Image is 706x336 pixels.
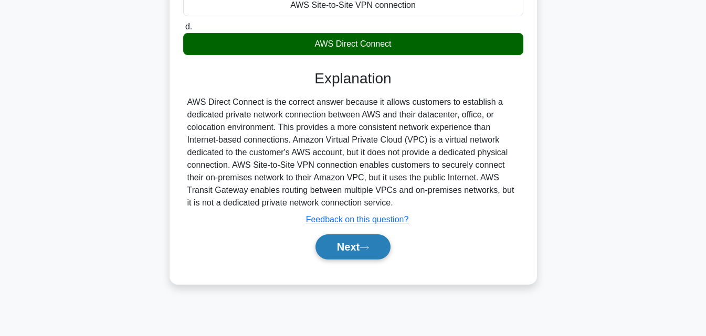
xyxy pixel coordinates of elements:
span: d. [185,22,192,31]
div: AWS Direct Connect is the correct answer because it allows customers to establish a dedicated pri... [187,96,519,209]
a: Feedback on this question? [306,215,409,224]
div: AWS Direct Connect [183,33,523,55]
h3: Explanation [189,70,517,88]
button: Next [315,234,391,259]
